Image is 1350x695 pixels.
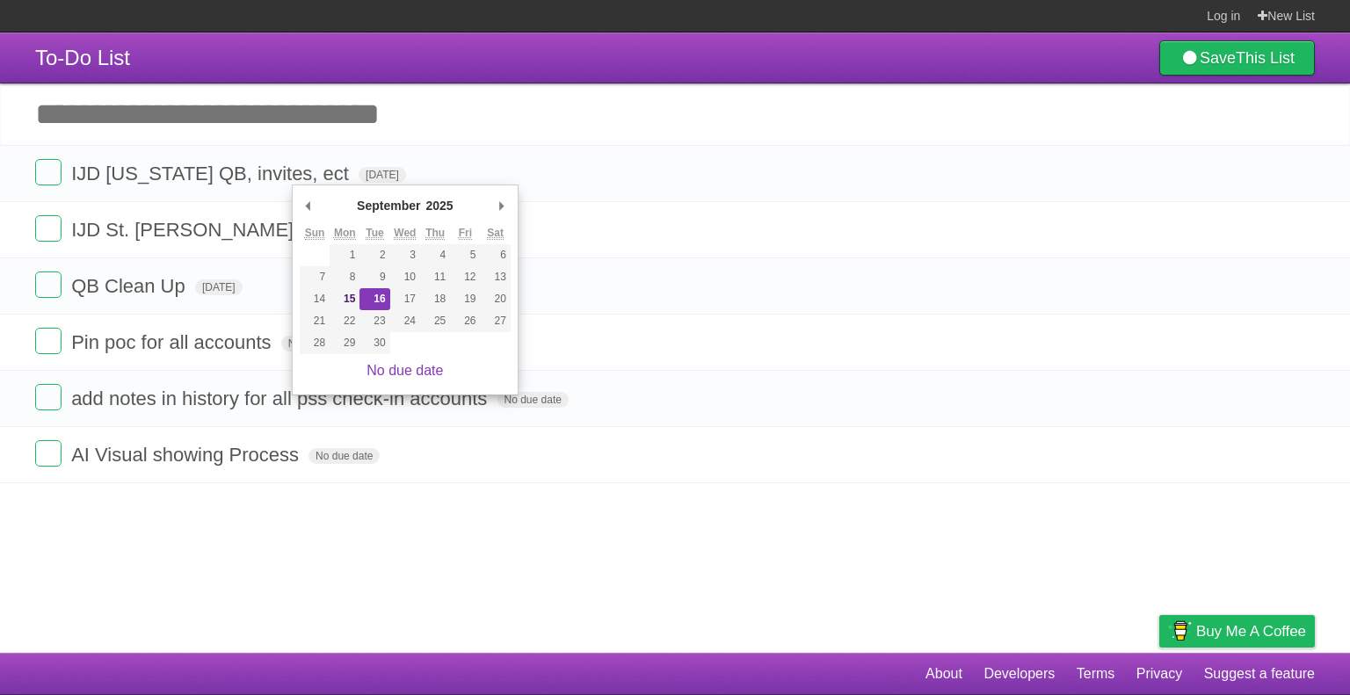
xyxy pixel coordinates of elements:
[390,288,420,310] button: 17
[71,163,353,185] span: IJD [US_STATE] QB, invites, ect
[1168,616,1192,646] img: Buy me a coffee
[35,46,130,69] span: To-Do List
[450,244,480,266] button: 5
[71,387,491,409] span: add notes in history for all pss check-in accounts
[1159,615,1315,648] a: Buy me a coffee
[359,310,389,332] button: 23
[420,288,450,310] button: 18
[1136,657,1182,691] a: Privacy
[390,310,420,332] button: 24
[420,244,450,266] button: 4
[300,192,317,219] button: Previous Month
[394,227,416,240] abbr: Wednesday
[35,384,62,410] label: Done
[308,448,380,464] span: No due date
[359,266,389,288] button: 9
[450,310,480,332] button: 26
[359,244,389,266] button: 2
[330,332,359,354] button: 29
[359,288,389,310] button: 16
[71,331,275,353] span: Pin poc for all accounts
[481,288,511,310] button: 20
[281,336,352,351] span: No due date
[459,227,472,240] abbr: Friday
[330,288,359,310] button: 15
[420,310,450,332] button: 25
[1077,657,1115,691] a: Terms
[487,227,504,240] abbr: Saturday
[35,328,62,354] label: Done
[300,266,330,288] button: 7
[359,332,389,354] button: 30
[1196,616,1306,647] span: Buy me a coffee
[390,244,420,266] button: 3
[354,192,423,219] div: September
[330,310,359,332] button: 22
[1159,40,1315,76] a: SaveThis List
[493,192,511,219] button: Next Month
[425,227,445,240] abbr: Thursday
[35,159,62,185] label: Done
[390,266,420,288] button: 10
[983,657,1055,691] a: Developers
[481,266,511,288] button: 13
[925,657,962,691] a: About
[330,266,359,288] button: 8
[71,219,400,241] span: IJD St. [PERSON_NAME], invites, ect
[497,392,569,408] span: No due date
[366,227,383,240] abbr: Tuesday
[450,288,480,310] button: 19
[420,266,450,288] button: 11
[300,310,330,332] button: 21
[1204,657,1315,691] a: Suggest a feature
[71,275,190,297] span: QB Clean Up
[300,288,330,310] button: 14
[367,363,443,378] a: No due date
[1236,49,1295,67] b: This List
[450,266,480,288] button: 12
[423,192,455,219] div: 2025
[195,279,243,295] span: [DATE]
[35,440,62,467] label: Done
[71,444,303,466] span: AI Visual showing Process
[359,167,406,183] span: [DATE]
[330,244,359,266] button: 1
[481,244,511,266] button: 6
[305,227,325,240] abbr: Sunday
[300,332,330,354] button: 28
[481,310,511,332] button: 27
[35,271,62,298] label: Done
[35,215,62,242] label: Done
[334,227,356,240] abbr: Monday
